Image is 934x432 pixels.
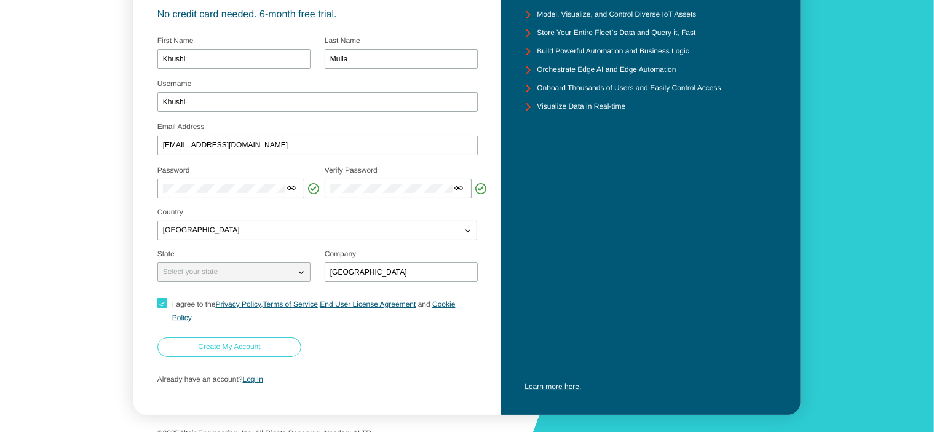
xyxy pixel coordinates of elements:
[537,47,689,56] unity-typography: Build Powerful Automation and Business Logic
[524,236,777,378] iframe: YouTube video player
[157,166,190,175] label: Password
[172,300,456,322] span: I agree to the , , ,
[325,166,378,175] label: Verify Password
[537,29,695,37] unity-typography: Store Your Entire Fleet`s Data and Query it, Fast
[537,66,676,74] unity-typography: Orchestrate Edge AI and Edge Automation
[418,300,430,308] span: and
[172,300,456,322] a: Cookie Policy
[215,300,261,308] a: Privacy Policy
[263,300,318,308] a: Terms of Service
[243,375,263,383] a: Log In
[320,300,416,308] a: End User License Agreement
[157,79,191,88] label: Username
[524,382,581,391] a: Learn more here.
[157,122,205,131] label: Email Address
[157,375,477,384] p: Already have an account?
[537,10,696,19] unity-typography: Model, Visualize, and Control Diverse IoT Assets
[537,103,625,111] unity-typography: Visualize Data in Real-time
[537,84,721,93] unity-typography: Onboard Thousands of Users and Easily Control Access
[157,9,477,20] unity-typography: No credit card needed. 6-month free trial.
